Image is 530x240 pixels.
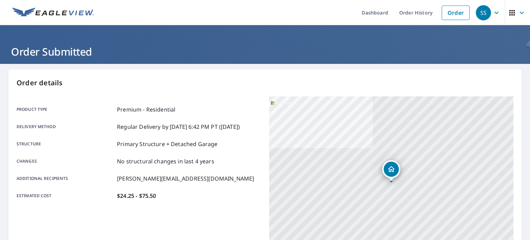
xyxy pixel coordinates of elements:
[17,192,114,200] p: Estimated cost
[117,192,156,200] p: $24.25 - $75.50
[117,105,175,114] p: Premium - Residential
[17,140,114,148] p: Structure
[17,157,114,165] p: Changes
[382,160,400,182] div: Dropped pin, building 1, Residential property, 3103 Northwest Rd Marengo, IL 60152
[17,78,513,88] p: Order details
[117,123,240,131] p: Regular Delivery by [DATE] 6:42 PM PT ([DATE])
[117,140,217,148] p: Primary Structure + Detached Garage
[17,105,114,114] p: Product type
[17,174,114,183] p: Additional recipients
[12,8,94,18] img: EV Logo
[17,123,114,131] p: Delivery method
[476,5,491,20] div: SS
[442,6,470,20] a: Order
[117,157,214,165] p: No structural changes in last 4 years
[8,45,522,59] h1: Order Submitted
[117,174,254,183] p: [PERSON_NAME][EMAIL_ADDRESS][DOMAIN_NAME]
